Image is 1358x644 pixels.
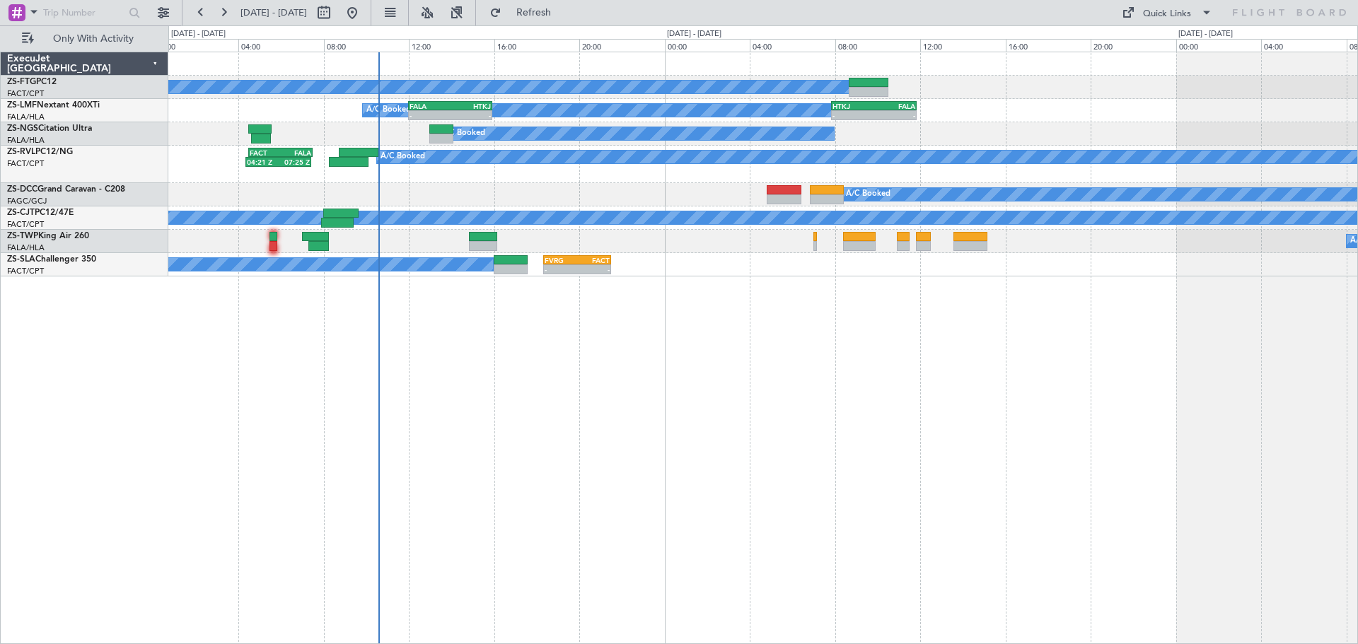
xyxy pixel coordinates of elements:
[577,265,610,274] div: -
[874,102,915,110] div: FALA
[410,111,450,119] div: -
[171,28,226,40] div: [DATE] - [DATE]
[281,148,311,157] div: FALA
[7,112,45,122] a: FALA/HLA
[579,39,665,52] div: 20:00
[7,185,37,194] span: ZS-DCC
[494,39,580,52] div: 16:00
[381,146,425,168] div: A/C Booked
[577,256,610,264] div: FACT
[7,209,74,217] a: ZS-CJTPC12/47E
[450,111,490,119] div: -
[366,100,411,121] div: A/C Booked
[7,101,37,110] span: ZS-LMF
[7,255,35,264] span: ZS-SLA
[7,242,45,253] a: FALA/HLA
[1091,39,1176,52] div: 20:00
[846,184,890,205] div: A/C Booked
[7,196,47,206] a: FAGC/GCJ
[545,256,577,264] div: FVRG
[247,158,278,166] div: 04:21 Z
[7,148,35,156] span: ZS-RVL
[832,102,874,110] div: HTKJ
[324,39,410,52] div: 08:00
[7,158,44,169] a: FACT/CPT
[7,124,38,133] span: ZS-NGS
[153,39,239,52] div: 00:00
[7,101,100,110] a: ZS-LMFNextant 400XTi
[1006,39,1091,52] div: 16:00
[441,123,485,144] div: A/C Booked
[240,6,307,19] span: [DATE] - [DATE]
[504,8,564,18] span: Refresh
[7,232,38,240] span: ZS-TWP
[1115,1,1219,24] button: Quick Links
[7,219,44,230] a: FACT/CPT
[832,111,874,119] div: -
[409,39,494,52] div: 12:00
[665,39,750,52] div: 00:00
[1178,28,1233,40] div: [DATE] - [DATE]
[1261,39,1347,52] div: 04:00
[667,28,721,40] div: [DATE] - [DATE]
[1176,39,1262,52] div: 00:00
[7,135,45,146] a: FALA/HLA
[483,1,568,24] button: Refresh
[37,34,149,44] span: Only With Activity
[16,28,153,50] button: Only With Activity
[7,88,44,99] a: FACT/CPT
[7,209,35,217] span: ZS-CJT
[7,266,44,276] a: FACT/CPT
[545,265,577,274] div: -
[7,148,73,156] a: ZS-RVLPC12/NG
[450,102,490,110] div: HTKJ
[278,158,309,166] div: 07:25 Z
[920,39,1006,52] div: 12:00
[7,185,125,194] a: ZS-DCCGrand Caravan - C208
[238,39,324,52] div: 04:00
[7,255,96,264] a: ZS-SLAChallenger 350
[835,39,921,52] div: 08:00
[7,232,89,240] a: ZS-TWPKing Air 260
[43,2,124,23] input: Trip Number
[7,124,92,133] a: ZS-NGSCitation Ultra
[250,148,280,157] div: FACT
[410,102,450,110] div: FALA
[750,39,835,52] div: 04:00
[7,78,57,86] a: ZS-FTGPC12
[874,111,915,119] div: -
[1143,7,1191,21] div: Quick Links
[7,78,36,86] span: ZS-FTG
